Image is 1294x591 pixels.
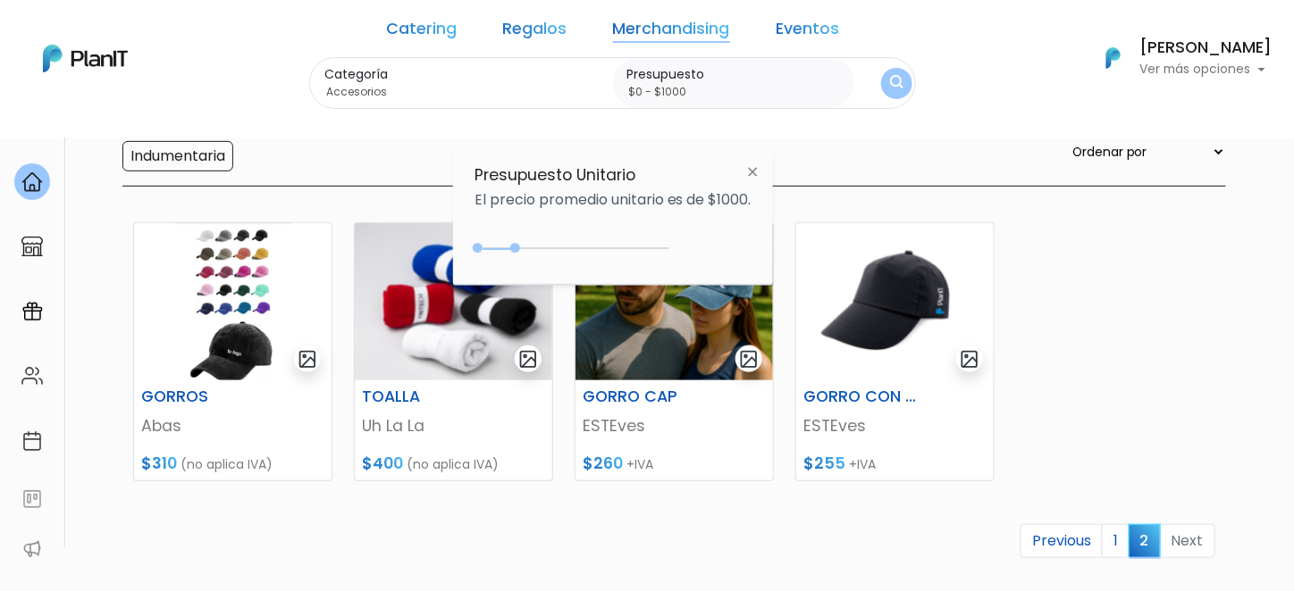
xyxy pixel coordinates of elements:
span: $260 [583,453,623,474]
a: gallery-light GORRO CAP ESTEves $260 +IVA [575,222,774,481]
span: $310 [141,453,177,474]
img: marketplace-4ceaa7011d94191e9ded77b95e3339b90024bf715f7c57f8cf31f2d8c509eaba.svg [21,236,43,257]
a: Previous [1021,524,1103,558]
a: Regalos [502,21,567,43]
a: gallery-light GORROS Abas $310 (no aplica IVA) [133,222,332,481]
a: gallery-light TOALLA Uh La La $400 (no aplica IVA) [354,222,553,481]
img: gallery-light [960,349,980,370]
span: (no aplica IVA) [407,455,499,473]
p: Ver más opciones [1140,63,1273,76]
a: 1 [1102,524,1130,558]
h6: Presupuesto Unitario [475,166,752,185]
h6: GORRO CON VELCRO [793,387,929,406]
img: thumb_Captura_de_pantalla_2025-08-04_095736.png [796,223,994,380]
span: $400 [362,453,403,474]
img: thumb_Captura_de_pantalla_2025-08-04_095351.png [576,223,773,380]
img: PlanIt Logo [43,45,128,72]
a: Merchandising [613,21,730,43]
h6: TOALLA [351,387,488,406]
a: Catering [386,21,457,43]
button: PlanIt Logo [PERSON_NAME] Ver más opciones [1083,35,1273,81]
img: campaigns-02234683943229c281be62815700db0a1741e53638e28bf9629b52c665b00959.svg [21,301,43,322]
h6: GORROS [130,387,267,406]
img: gallery-light [739,349,760,370]
img: search_button-432b6d5273f82d61273b3651a40e1bd1b912527efae98b1b7a1b2c0702e16a8d.svg [890,75,903,92]
img: partners-52edf745621dab592f3b2c58e3bca9d71375a7ef29c3b500c9f145b62cc070d4.svg [21,538,43,560]
img: PlanIt Logo [1094,38,1133,78]
h6: [PERSON_NAME] [1140,40,1273,56]
a: Eventos [776,21,839,43]
img: gallery-light [298,349,318,370]
span: +IVA [849,455,876,473]
span: 2 [1129,524,1161,557]
p: ESTEves [583,414,766,437]
img: feedback-78b5a0c8f98aac82b08bfc38622c3050aee476f2c9584af64705fc4e61158814.svg [21,488,43,510]
img: close-6986928ebcb1d6c9903e3b54e860dbc4d054630f23adef3a32610726dff6a82b.svg [736,155,769,187]
span: +IVA [626,455,653,473]
img: people-662611757002400ad9ed0e3c099ab2801c6687ba6c219adb57efc949bc21e19d.svg [21,365,43,387]
span: (no aplica IVA) [181,455,273,473]
p: Abas [141,414,324,437]
img: home-e721727adea9d79c4d83392d1f703f7f8bce08238fde08b1acbfd93340b81755.svg [21,171,43,193]
span: $255 [803,453,845,474]
img: thumb_Dise%C3%B1o_sin_t%C3%ADtulo_-_2025-02-14T102827.188.png [134,223,332,380]
input: Indumentaria [122,141,233,171]
img: thumb_Captura_de_pantalla_2025-06-27_163005.png [355,223,552,380]
p: ESTEves [803,414,987,437]
img: calendar-87d922413cdce8b2cf7b7f5f62616a5cf9e4887200fb71536465627b3292af00.svg [21,430,43,452]
label: Categoría [324,65,605,84]
p: Uh La La [362,414,545,437]
p: El precio promedio unitario es de $1000. [475,193,752,207]
a: gallery-light GORRO CON VELCRO ESTEves $255 +IVA [795,222,995,481]
img: gallery-light [518,349,539,370]
div: ¿Necesitás ayuda? [92,17,257,52]
label: Presupuesto [627,65,848,84]
h6: GORRO CAP [572,387,709,406]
